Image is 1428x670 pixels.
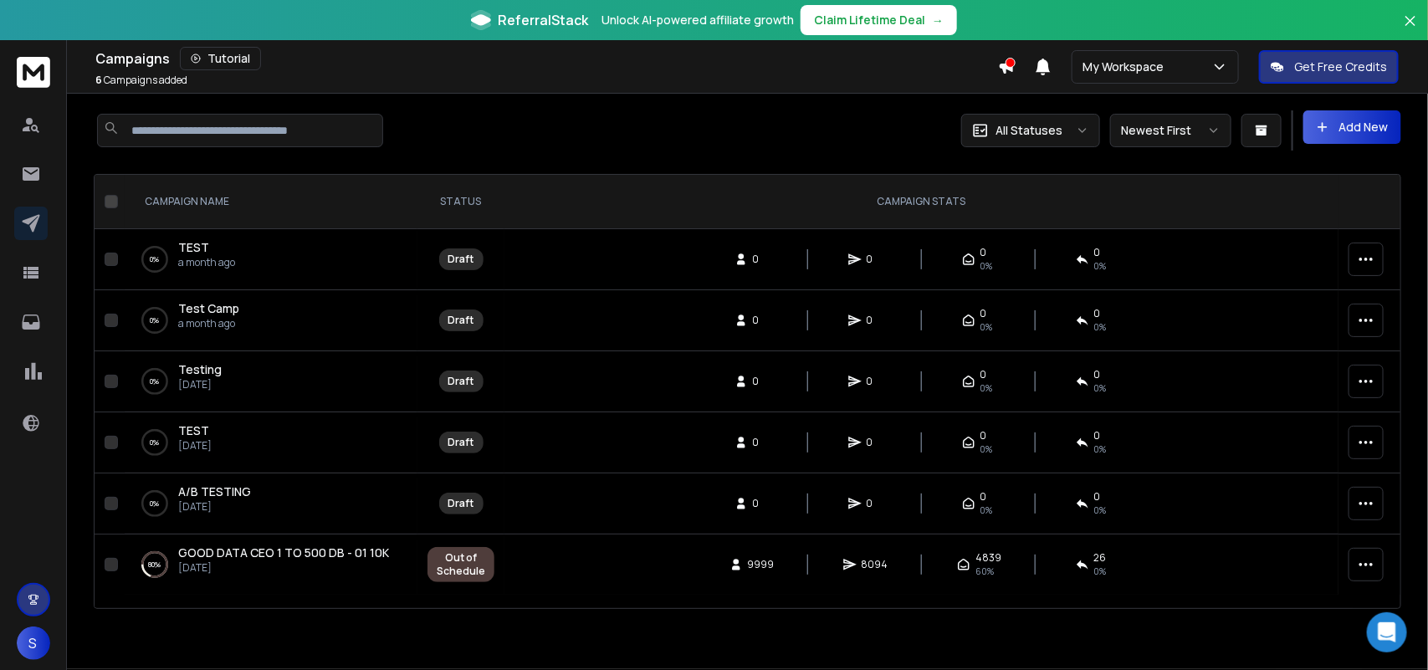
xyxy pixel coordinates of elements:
p: 0 % [151,251,160,268]
th: CAMPAIGN NAME [125,175,417,229]
p: 0 % [151,373,160,390]
span: 0 [980,490,987,504]
div: Draft [448,375,474,388]
span: 0 [867,375,883,388]
a: TEST [178,239,209,256]
span: 0 [867,497,883,510]
span: 0 [980,246,987,259]
div: Open Intercom Messenger [1367,612,1407,652]
a: A/B TESTING [178,483,251,500]
td: 0%Test Campa month ago [125,290,417,351]
span: 0 [867,436,883,449]
div: Campaigns [95,47,998,70]
span: A/B TESTING [178,483,251,499]
span: 9999 [748,558,775,571]
p: 80 % [149,556,161,573]
span: 0 [867,314,883,327]
span: TEST [178,422,209,438]
span: GOOD DATA CEO 1 TO 500 DB - 01 10K [178,545,389,560]
span: 0 [1094,307,1101,320]
td: 0%TEST[DATE] [125,412,417,473]
span: 0 [867,253,883,266]
a: GOOD DATA CEO 1 TO 500 DB - 01 10K [178,545,389,561]
a: TEST [178,422,209,439]
span: 0 [980,368,987,381]
span: TEST [178,239,209,255]
p: Get Free Credits [1294,59,1387,75]
span: 0 [1094,246,1101,259]
button: Get Free Credits [1259,50,1399,84]
p: [DATE] [178,561,389,575]
button: Close banner [1400,10,1421,50]
span: 0% [980,504,993,517]
div: Draft [448,253,474,266]
button: Add New [1303,110,1401,144]
span: 0 [1094,368,1101,381]
span: ReferralStack [498,10,588,30]
button: Tutorial [180,47,261,70]
button: Claim Lifetime Deal→ [801,5,957,35]
div: Draft [448,436,474,449]
span: 0% [1094,504,1107,517]
td: 0%TESTa month ago [125,229,417,290]
div: Out of Schedule [437,551,485,578]
span: 0% [980,442,993,456]
span: 8094 [862,558,888,571]
p: 0 % [151,434,160,451]
span: 60 % [975,565,994,578]
p: 0 % [151,495,160,512]
div: Draft [448,497,474,510]
td: 0%A/B TESTING[DATE] [125,473,417,534]
p: [DATE] [178,439,212,453]
span: 6 [95,73,102,87]
span: 0% [1094,259,1107,273]
th: CAMPAIGN STATS [504,175,1338,229]
span: 0 [753,314,770,327]
th: STATUS [417,175,504,229]
span: 0 [753,436,770,449]
td: 80%GOOD DATA CEO 1 TO 500 DB - 01 10K[DATE] [125,534,417,596]
span: 0 [1094,429,1101,442]
p: a month ago [178,256,235,269]
span: 0% [1094,442,1107,456]
span: 0% [980,320,993,334]
a: Test Camp [178,300,239,317]
span: → [932,12,944,28]
p: Unlock AI-powered affiliate growth [601,12,794,28]
p: All Statuses [996,122,1062,139]
button: S [17,627,50,660]
span: 0 [753,497,770,510]
span: 0 [980,307,987,320]
a: Testing [178,361,222,378]
p: Campaigns added [95,74,187,87]
span: 0% [1094,320,1107,334]
p: My Workspace [1083,59,1170,75]
span: 0 [753,375,770,388]
p: [DATE] [178,378,222,391]
span: Test Camp [178,300,239,316]
span: 26 [1094,551,1107,565]
span: 0 [980,429,987,442]
p: [DATE] [178,500,251,514]
span: 0 % [1094,565,1107,578]
span: 0% [1094,381,1107,395]
span: 0 [1094,490,1101,504]
span: 0% [980,259,993,273]
span: Testing [178,361,222,377]
td: 0%Testing[DATE] [125,351,417,412]
p: a month ago [178,317,239,330]
span: 0 [753,253,770,266]
p: 0 % [151,312,160,329]
span: 0% [980,381,993,395]
div: Draft [448,314,474,327]
span: 4839 [975,551,1001,565]
button: Newest First [1110,114,1231,147]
